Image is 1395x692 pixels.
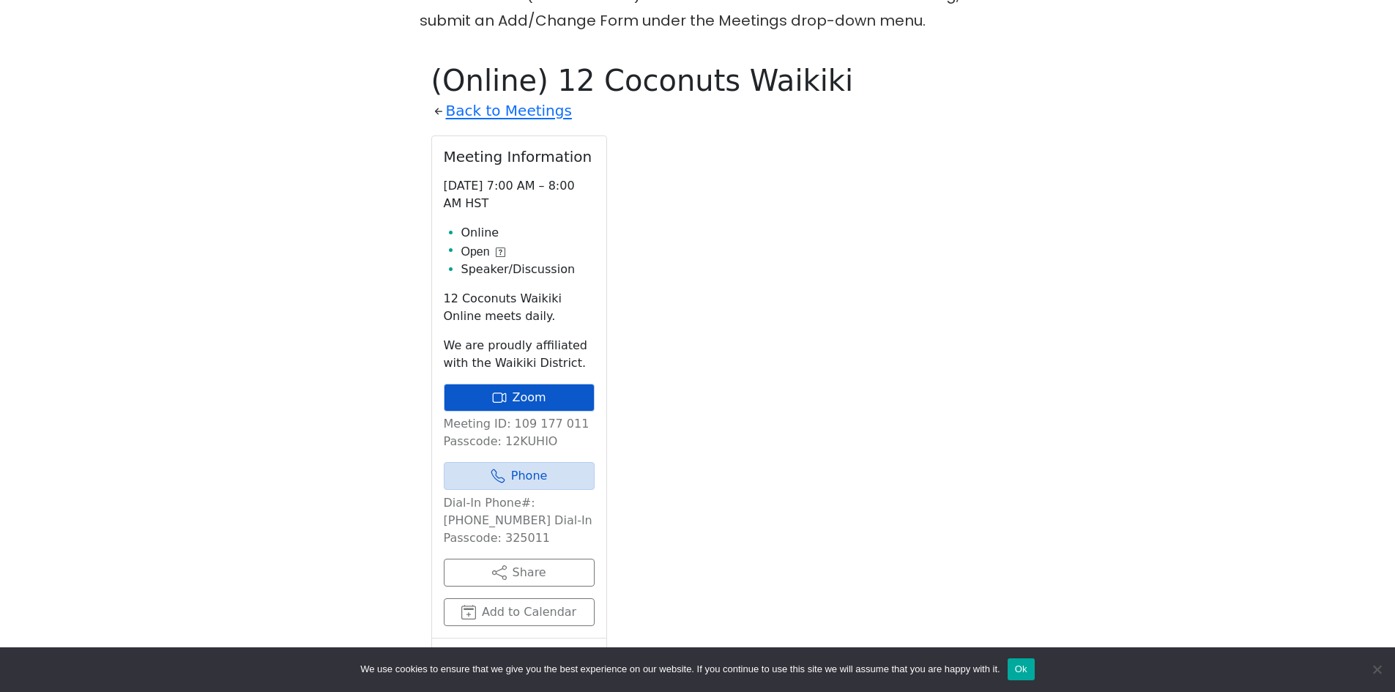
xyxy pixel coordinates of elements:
h1: (Online) 12 Coconuts Waikiki [431,63,964,98]
span: Open [461,243,490,261]
li: Online [461,224,595,242]
a: Zoom [444,384,595,412]
button: Ok [1008,658,1035,680]
p: Meeting ID: 109 177 011 Passcode: 12KUHIO [444,415,595,450]
p: [DATE] 7:00 AM – 8:00 AM HST [444,177,595,212]
a: Back to Meetings [446,98,572,124]
h2: Meeting Information [444,148,595,165]
p: 12 Coconuts Waikiki Online meets daily. [444,290,595,325]
a: Phone [444,462,595,490]
button: Add to Calendar [444,598,595,626]
button: Share [444,559,595,587]
button: Open [461,243,505,261]
p: We are proudly affiliated with the Waikiki District. [444,337,595,372]
span: No [1369,662,1384,677]
li: Speaker/Discussion [461,261,595,278]
p: Dial-In Phone#: [PHONE_NUMBER] Dial-In Passcode: 325011 [444,494,595,547]
span: We use cookies to ensure that we give you the best experience on our website. If you continue to ... [360,662,1000,677]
